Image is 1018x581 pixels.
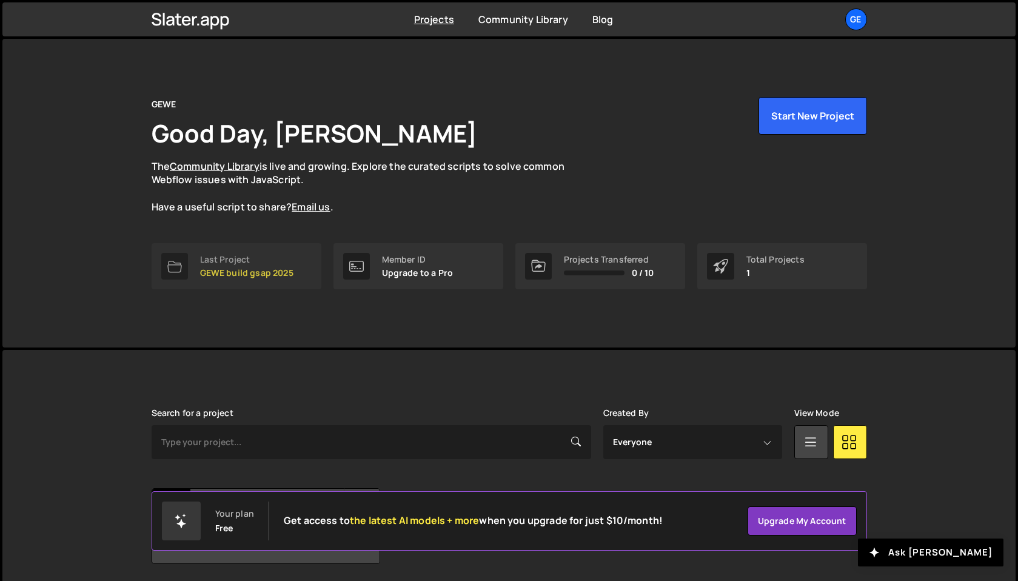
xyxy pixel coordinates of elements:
label: Created By [603,408,649,418]
div: Projects Transferred [564,255,654,264]
input: Type your project... [152,425,591,459]
a: Community Library [170,160,260,173]
h2: Get access to when you upgrade for just $10/month! [284,515,663,526]
div: Total Projects [746,255,805,264]
div: Last Project [200,255,293,264]
a: Community Library [478,13,568,26]
p: Upgrade to a Pro [382,268,454,278]
h1: Good Day, [PERSON_NAME] [152,116,478,150]
button: Start New Project [758,97,867,135]
a: GE GEWE build gsap 2025 Created by [PERSON_NAME] 1 page, last updated by [PERSON_NAME] [DATE] [152,488,380,564]
div: v 4.0.25 [34,19,59,29]
p: GEWE build gsap 2025 [200,268,293,278]
img: logo_orange.svg [19,19,29,29]
img: tab_keywords_by_traffic_grey.svg [118,76,128,86]
span: 0 / 10 [632,268,654,278]
label: Search for a project [152,408,233,418]
a: GE [845,8,867,30]
img: website_grey.svg [19,32,29,41]
a: Last Project GEWE build gsap 2025 [152,243,321,289]
a: Projects [414,13,454,26]
a: Email us [292,200,330,213]
div: Domain [62,78,89,86]
div: GEWE [152,97,176,112]
div: GE [152,489,190,527]
span: the latest AI models + more [350,514,479,527]
label: View Mode [794,408,839,418]
p: 1 [746,268,805,278]
p: The is live and growing. Explore the curated scripts to solve common Webflow issues with JavaScri... [152,160,588,214]
img: tab_domain_overview_orange.svg [49,76,59,86]
button: Ask [PERSON_NAME] [858,539,1003,566]
div: Member ID [382,255,454,264]
div: Free [215,523,233,533]
a: Upgrade my account [748,506,857,536]
div: Keywords nach Traffic [132,78,209,86]
div: Domain: [PERSON_NAME][DOMAIN_NAME] [32,32,201,41]
a: Blog [592,13,614,26]
div: Your plan [215,509,254,519]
